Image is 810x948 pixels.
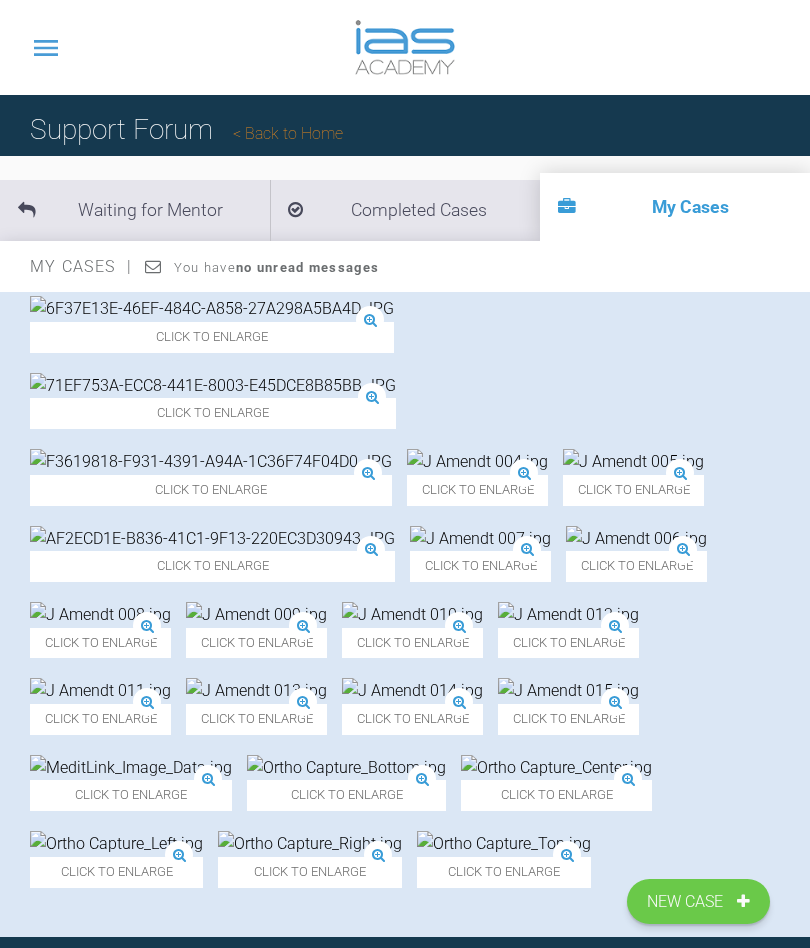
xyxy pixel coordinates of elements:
[417,831,591,857] img: Ortho Capture_Top.jpg
[30,755,232,781] img: MeditLink_Image_Data.jpg
[410,551,551,582] span: Click to enlarge
[563,475,704,506] span: Click to enlarge
[30,628,171,659] span: Click to enlarge
[236,260,379,275] strong: no unread messages
[30,398,396,429] span: Click to enlarge
[30,322,394,353] span: Click to enlarge
[30,704,171,735] span: Click to enlarge
[498,678,639,704] img: J Amendt 015.jpg
[563,449,704,475] img: J Amendt 005.jpg
[461,780,652,811] span: Click to enlarge
[30,257,133,276] span: My Cases
[30,526,395,552] img: AF2ECD1E-B836-41C1-9F13-220EC3D30943.JPG
[498,628,639,659] span: Click to enlarge
[627,879,770,925] a: New Case
[461,755,652,781] img: Ortho Capture_Center.jpg
[540,173,810,241] li: My Cases
[30,449,392,475] img: F3619818-F931-4391-A94A-1C36F74F04D0.JPG
[410,526,551,552] img: J Amendt 007.jpg
[186,602,327,628] img: J Amendt 009.jpg
[498,602,639,628] img: J Amendt 012.jpg
[30,108,343,153] h1: Support Forum
[342,704,483,735] span: Click to enlarge
[247,780,446,811] span: Click to enlarge
[233,124,343,143] a: Back to Home
[186,704,327,735] span: Click to enlarge
[417,857,591,888] span: Click to enlarge
[566,526,707,552] img: J Amendt 006.jpg
[30,551,395,582] span: Click to enlarge
[186,628,327,659] span: Click to enlarge
[270,180,540,241] li: Completed Cases
[186,678,327,704] img: J Amendt 013.jpg
[174,260,379,275] span: You have
[30,780,232,811] span: Click to enlarge
[30,296,394,322] img: 6F37E13E-46EF-484C-A858-27A298A5BA4D.JPG
[355,20,455,75] img: logo-light.3e3ef733.png
[498,704,639,735] span: Click to enlarge
[30,678,171,704] img: J Amendt 011.jpg
[30,831,203,857] img: Ortho Capture_Left.jpg
[30,857,203,888] span: Click to enlarge
[342,602,483,628] img: J Amendt 010.jpg
[407,449,548,475] img: J Amendt 004.jpg
[647,889,727,915] span: New Case
[342,628,483,659] span: Click to enlarge
[218,831,402,857] img: Ortho Capture_Right.jpg
[247,755,446,781] img: Ortho Capture_Bottom.jpg
[342,678,483,704] img: J Amendt 014.jpg
[407,475,548,506] span: Click to enlarge
[566,551,707,582] span: Click to enlarge
[30,373,396,399] img: 71EF753A-ECC8-441E-8003-E45DCE8B85BB.JPG
[30,602,171,628] img: J Amendt 008.jpg
[30,475,392,506] span: Click to enlarge
[218,857,402,888] span: Click to enlarge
